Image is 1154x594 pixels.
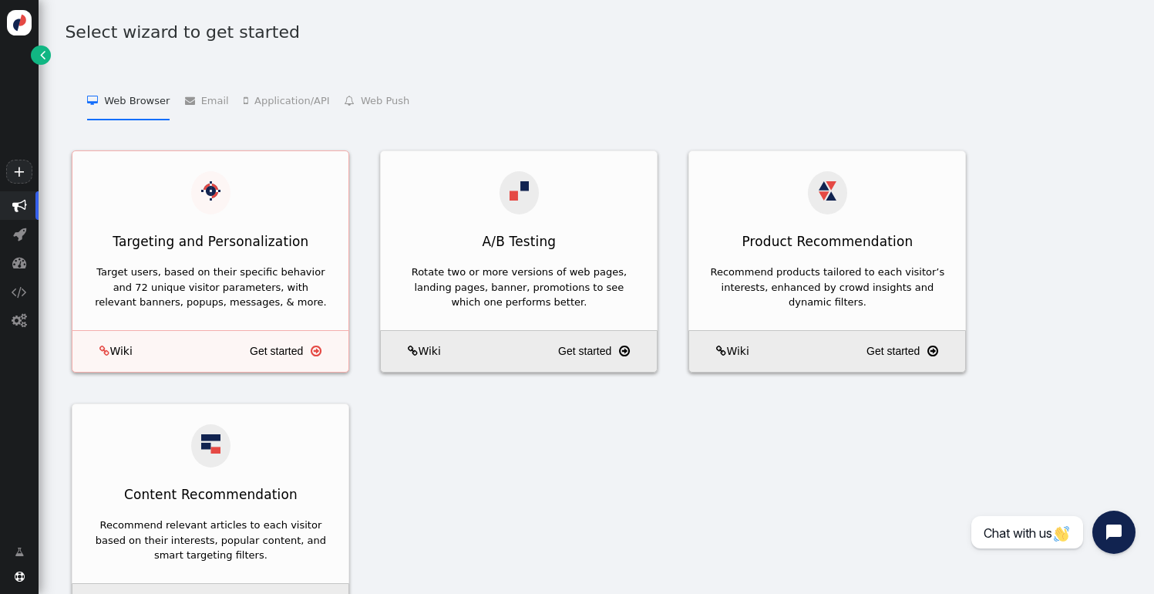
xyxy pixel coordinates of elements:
[201,434,220,454] img: articles_recom.svg
[311,342,321,361] span: 
[818,181,837,201] img: products_recom.svg
[12,313,27,328] span: 
[78,343,132,359] a: Wiki
[244,96,254,106] span: 
[201,181,220,201] img: actions.svg
[185,80,229,120] li: Email
[558,337,651,365] a: Get started
[15,545,24,560] span: 
[93,265,328,310] div: Target users, based on their specific behavior and 72 unique visitor parameters, with relevant ba...
[93,518,328,563] div: Recommend relevant articles to each visitor based on their interests, popular content, and smart ...
[72,478,348,513] div: Content Recommendation
[345,96,361,106] span: 
[927,342,938,361] span: 
[345,80,409,120] li: Web Push
[244,80,329,120] li: Application/API
[185,96,201,106] span: 
[695,343,749,359] a: Wiki
[12,255,27,270] span: 
[72,224,348,260] div: Targeting and Personalization
[709,265,945,310] div: Recommend products tailored to each visitor’s interests, enhanced by crowd insights and dynamic f...
[510,181,529,201] img: ab.svg
[386,343,440,359] a: Wiki
[6,160,32,184] a: +
[13,227,26,241] span: 
[12,198,27,213] span: 
[381,224,657,260] div: A/B Testing
[866,337,960,365] a: Get started
[716,346,726,356] span: 
[619,342,630,361] span: 
[7,10,32,35] img: logo-icon.svg
[87,80,170,120] li: Web Browser
[31,46,50,65] a: 
[15,572,25,582] span: 
[401,265,637,310] div: Rotate two or more versions of web pages, landing pages, banner, promotions to see which one perf...
[408,346,418,356] span: 
[40,47,45,62] span: 
[12,285,27,299] span: 
[5,539,34,565] a: 
[99,346,109,356] span: 
[65,19,1135,45] h1: Select wizard to get started
[87,96,104,106] span: 
[250,337,343,365] a: Get started
[689,224,965,260] div: Product Recommendation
